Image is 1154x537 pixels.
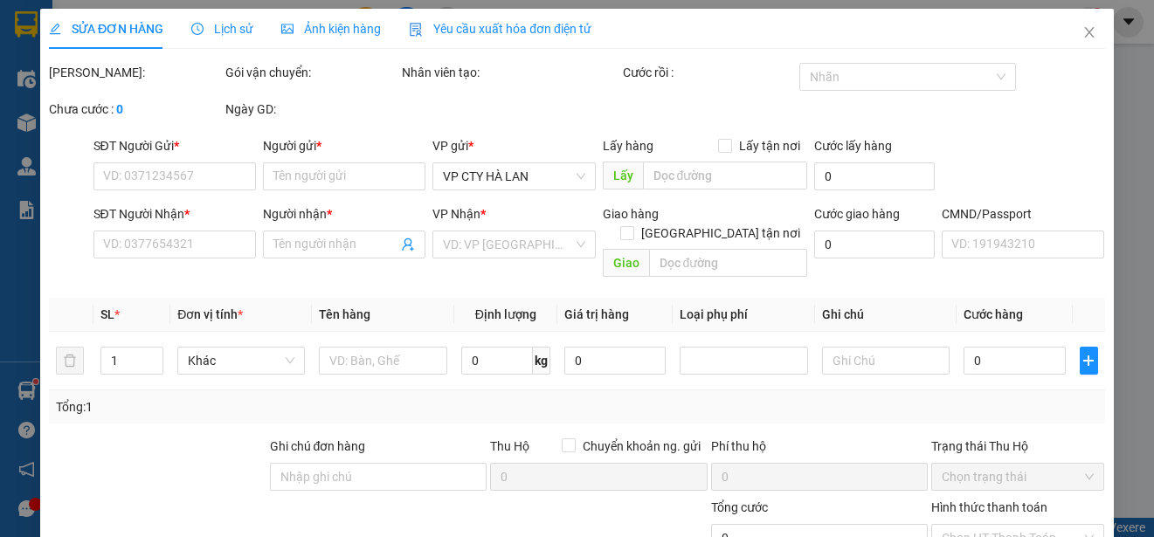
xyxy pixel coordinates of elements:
[281,22,381,36] span: Ảnh kiện hàng
[49,100,222,119] div: Chưa cước :
[93,204,256,224] div: SĐT Người Nhận
[320,307,371,321] span: Tên hàng
[263,204,425,224] div: Người nhận
[402,63,619,82] div: Nhân viên tạo:
[623,63,796,82] div: Cước rồi :
[711,500,768,514] span: Tổng cước
[1081,354,1097,368] span: plus
[964,307,1023,321] span: Cước hàng
[815,231,936,258] input: Cước giao hàng
[815,207,901,221] label: Cước giao hàng
[49,22,163,36] span: SỬA ĐƠN HÀNG
[443,163,584,189] span: VP CTY HÀ LAN
[564,307,629,321] span: Giá trị hàng
[320,347,447,375] input: VD: Bàn, Ghế
[270,463,487,491] input: Ghi chú đơn hàng
[533,347,550,375] span: kg
[116,102,123,116] b: 0
[674,298,815,332] th: Loại phụ phí
[635,224,808,243] span: [GEOGRAPHIC_DATA] tận nơi
[603,207,659,221] span: Giao hàng
[225,100,398,119] div: Ngày GD:
[270,439,366,453] label: Ghi chú đơn hàng
[733,136,808,155] span: Lấy tận nơi
[409,22,591,36] span: Yêu cầu xuất hóa đơn điện tử
[1080,347,1098,375] button: plus
[711,437,929,463] div: Phí thu hộ
[49,63,222,82] div: [PERSON_NAME]:
[1082,25,1096,39] span: close
[409,23,423,37] img: icon
[475,307,536,321] span: Định lượng
[603,249,649,277] span: Giao
[822,347,950,375] input: Ghi Chú
[281,23,294,35] span: picture
[225,63,398,82] div: Gói vận chuyển:
[490,439,529,453] span: Thu Hộ
[56,347,84,375] button: delete
[649,249,808,277] input: Dọc đường
[1065,9,1114,58] button: Close
[815,139,893,153] label: Cước lấy hàng
[177,307,243,321] span: Đơn vị tính
[643,162,808,189] input: Dọc đường
[263,136,425,155] div: Người gửi
[188,348,294,374] span: Khác
[603,139,653,153] span: Lấy hàng
[815,298,957,332] th: Ghi chú
[191,22,253,36] span: Lịch sử
[576,437,708,456] span: Chuyển khoản ng. gửi
[815,162,936,190] input: Cước lấy hàng
[932,437,1105,456] div: Trạng thái Thu Hộ
[432,136,595,155] div: VP gửi
[432,207,480,221] span: VP Nhận
[100,307,114,321] span: SL
[401,238,415,251] span: user-add
[943,464,1095,490] span: Chọn trạng thái
[191,23,204,35] span: clock-circle
[56,397,446,417] div: Tổng: 1
[603,162,643,189] span: Lấy
[942,204,1104,224] div: CMND/Passport
[49,23,61,35] span: edit
[932,500,1048,514] label: Hình thức thanh toán
[93,136,256,155] div: SĐT Người Gửi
